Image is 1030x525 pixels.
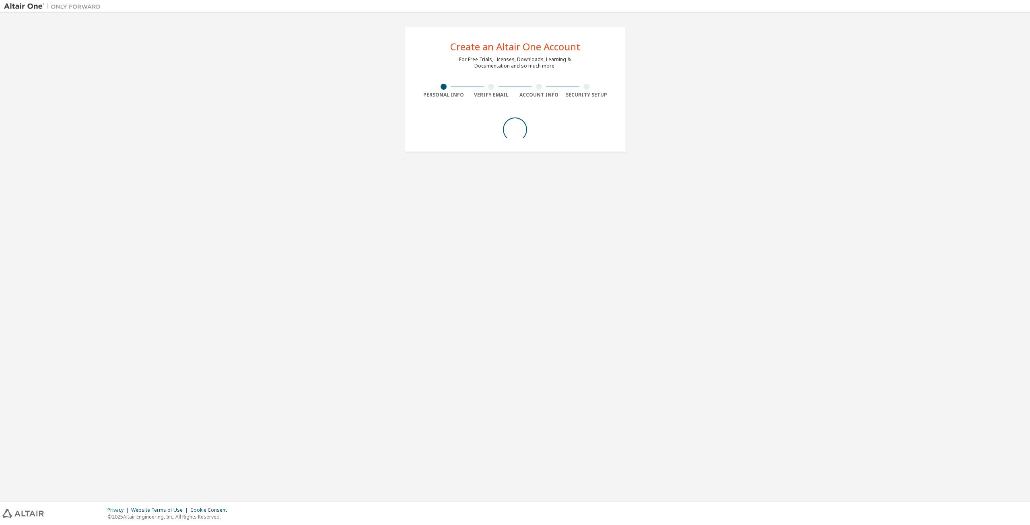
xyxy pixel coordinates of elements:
[107,513,232,520] p: © 2025 Altair Engineering, Inc. All Rights Reserved.
[131,507,190,513] div: Website Terms of Use
[4,2,105,10] img: Altair One
[468,92,515,98] div: Verify Email
[459,56,571,69] div: For Free Trials, Licenses, Downloads, Learning & Documentation and so much more.
[563,92,611,98] div: Security Setup
[420,92,468,98] div: Personal Info
[515,92,563,98] div: Account Info
[450,42,580,51] div: Create an Altair One Account
[190,507,232,513] div: Cookie Consent
[2,509,44,518] img: altair_logo.svg
[107,507,131,513] div: Privacy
